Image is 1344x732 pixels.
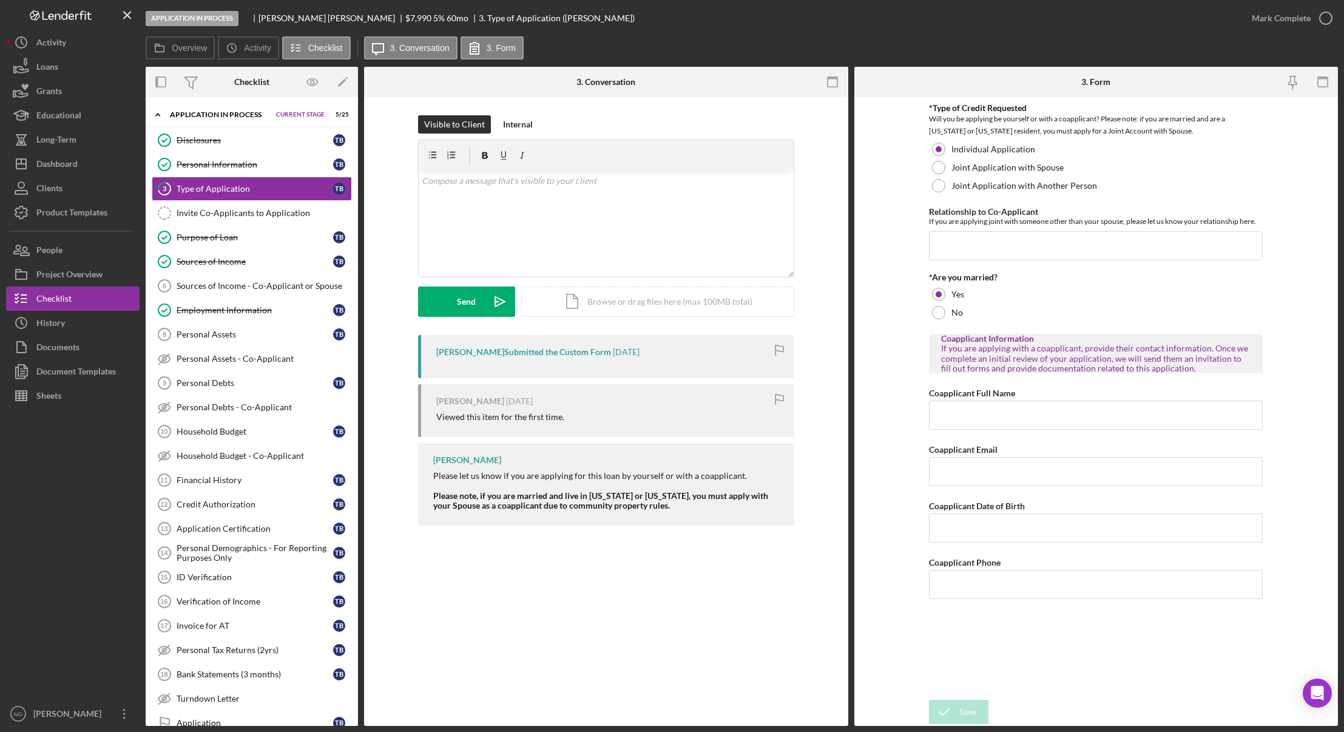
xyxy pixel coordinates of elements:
div: Please let us know if you are applying for this loan by yourself or with a coapplicant. [433,471,782,481]
a: Invite Co-Applicants to Application [152,201,352,225]
a: 9Personal DebtsTB [152,371,352,395]
label: No [951,308,963,317]
div: Visible to Client [424,115,485,134]
a: DisclosuresTB [152,128,352,152]
a: 15ID VerificationTB [152,565,352,589]
div: Application In Process [146,11,238,26]
a: 10Household BudgetTB [152,419,352,444]
a: Sheets [6,384,140,408]
button: Documents [6,335,140,359]
div: Documents [36,335,79,362]
button: Visible to Client [418,115,491,134]
button: Checklist [6,286,140,311]
button: History [6,311,140,335]
div: Save [959,700,976,724]
div: T B [333,595,345,608]
div: T B [333,717,345,729]
button: Activity [6,30,140,55]
div: T B [333,620,345,632]
label: 3. Conversation [390,43,450,53]
tspan: 17 [160,622,167,629]
div: Coapplicant Information [941,334,1251,344]
button: People [6,238,140,262]
div: Product Templates [36,200,107,228]
a: 16Verification of IncomeTB [152,589,352,614]
div: Document Templates [36,359,116,387]
div: If you are applying joint with someone other than your spouse, please let us know your relationsh... [929,217,1263,226]
button: Internal [497,115,539,134]
div: T B [333,134,345,146]
div: Clients [36,176,62,203]
a: Loans [6,55,140,79]
tspan: 14 [160,549,168,557]
div: *Are you married? [929,273,1263,282]
button: 3. Form [461,36,524,59]
tspan: 15 [160,574,167,581]
a: Turndown Letter [152,686,352,711]
button: Save [929,700,988,724]
a: 14Personal Demographics - For Reporting Purposes OnlyTB [152,541,352,565]
time: 2025-09-18 21:29 [506,396,533,406]
a: Clients [6,176,140,200]
div: Sources of Income - Co-Applicant or Spouse [177,281,351,291]
time: 2025-09-18 21:30 [613,347,640,357]
button: Long-Term [6,127,140,152]
div: Verification of Income [177,597,333,606]
strong: Please note, if you are married and live in [US_STATE] or [US_STATE], you must apply with your Sp... [433,490,768,510]
button: Project Overview [6,262,140,286]
label: 3. Form [487,43,516,53]
a: Product Templates [6,200,140,225]
div: T B [333,474,345,486]
tspan: 3 [163,185,166,192]
div: [PERSON_NAME] Submitted the Custom Form [436,347,611,357]
div: Personal Debts [177,378,333,388]
label: Joint Application with Another Person [951,181,1097,191]
div: Open Intercom Messenger [1303,679,1332,708]
div: Personal Tax Returns (2yrs) [177,645,333,655]
a: 11Financial HistoryTB [152,468,352,492]
div: T B [333,183,345,195]
div: Personal Debts - Co-Applicant [177,402,351,412]
button: Checklist [282,36,351,59]
div: [PERSON_NAME] [PERSON_NAME] [258,13,405,23]
text: NG [14,711,22,717]
div: [PERSON_NAME] [436,396,504,406]
tspan: 12 [160,501,167,508]
label: Coapplicant Date of Birth [929,501,1025,511]
div: T B [333,328,345,341]
label: Overview [172,43,207,53]
div: Personal Demographics - For Reporting Purposes Only [177,543,333,563]
a: Sources of IncomeTB [152,249,352,274]
label: Coapplicant Email [929,444,998,455]
label: Checklist [308,43,343,53]
div: Employment Information [177,305,333,315]
div: Disclosures [177,135,333,145]
div: T B [333,158,345,171]
tspan: 13 [160,525,167,532]
div: Type of Application [177,184,333,194]
tspan: 6 [163,282,166,290]
tspan: 8 [163,331,166,338]
div: Sources of Income [177,257,333,266]
div: *Type of Credit Requested [929,103,1263,113]
div: Project Overview [36,262,103,290]
div: Application [177,718,333,728]
div: Activity [36,30,66,58]
div: Household Budget [177,427,333,436]
a: Personal Assets - Co-Applicant [152,347,352,371]
a: 17Invoice for ATTB [152,614,352,638]
a: Purpose of LoanTB [152,225,352,249]
div: 3. Type of Application ([PERSON_NAME]) [479,13,635,23]
div: Household Budget - Co-Applicant [177,451,351,461]
button: Document Templates [6,359,140,384]
label: Relationship to Co-Applicant [929,206,1038,217]
tspan: 9 [163,379,166,387]
a: 6Sources of Income - Co-Applicant or Spouse [152,274,352,298]
div: 60 mo [447,13,468,23]
div: Long-Term [36,127,76,155]
span: $7,990 [405,13,431,23]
